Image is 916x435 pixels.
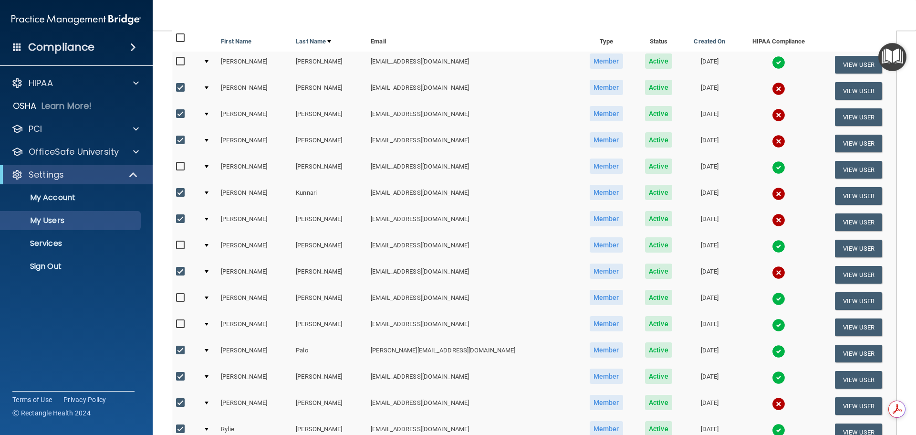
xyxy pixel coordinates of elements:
td: [PERSON_NAME] [217,340,292,367]
span: Active [645,53,672,69]
td: [DATE] [683,104,737,130]
td: [EMAIL_ADDRESS][DOMAIN_NAME] [367,52,578,78]
td: [PERSON_NAME] [292,235,367,262]
a: Created On [694,36,725,47]
td: [PERSON_NAME] [217,52,292,78]
td: [DATE] [683,314,737,340]
td: [PERSON_NAME] [217,130,292,157]
span: Member [590,369,623,384]
td: [EMAIL_ADDRESS][DOMAIN_NAME] [367,393,578,419]
span: Active [645,342,672,358]
img: tick.e7d51cea.svg [772,318,785,332]
td: [EMAIL_ADDRESS][DOMAIN_NAME] [367,209,578,235]
span: Active [645,316,672,331]
img: tick.e7d51cea.svg [772,240,785,253]
td: [DATE] [683,288,737,314]
span: Active [645,369,672,384]
img: cross.ca9f0e7f.svg [772,187,785,201]
td: [PERSON_NAME] [292,78,367,104]
span: Active [645,185,672,200]
a: OfficeSafe University [11,146,139,158]
button: View User [835,135,882,152]
button: View User [835,82,882,100]
span: Member [590,185,623,200]
td: [PERSON_NAME] [217,235,292,262]
td: [DATE] [683,262,737,288]
td: [EMAIL_ADDRESS][DOMAIN_NAME] [367,183,578,209]
p: My Users [6,216,136,225]
button: Open Resource Center [878,43,906,71]
td: [PERSON_NAME] [292,367,367,393]
td: [PERSON_NAME][EMAIL_ADDRESS][DOMAIN_NAME] [367,340,578,367]
button: View User [835,397,882,415]
p: Settings [29,169,64,180]
span: Member [590,132,623,148]
button: View User [835,240,882,257]
span: Member [590,395,623,410]
span: Member [590,342,623,358]
img: cross.ca9f0e7f.svg [772,108,785,122]
td: [EMAIL_ADDRESS][DOMAIN_NAME] [367,78,578,104]
button: View User [835,161,882,179]
td: [PERSON_NAME] [217,314,292,340]
td: Palo [292,340,367,367]
th: HIPAA Compliance [737,29,820,52]
span: Active [645,395,672,410]
p: Learn More! [42,100,92,112]
img: cross.ca9f0e7f.svg [772,135,785,148]
td: [PERSON_NAME] [217,393,292,419]
td: [DATE] [683,157,737,183]
span: Member [590,290,623,305]
td: [PERSON_NAME] [217,183,292,209]
span: Active [645,80,672,95]
td: [PERSON_NAME] [292,288,367,314]
button: View User [835,318,882,336]
a: PCI [11,123,139,135]
button: View User [835,187,882,205]
td: [DATE] [683,183,737,209]
span: Member [590,211,623,226]
img: tick.e7d51cea.svg [772,292,785,306]
button: View User [835,213,882,231]
span: Active [645,237,672,253]
span: Active [645,264,672,279]
p: PCI [29,123,42,135]
td: [EMAIL_ADDRESS][DOMAIN_NAME] [367,130,578,157]
td: [PERSON_NAME] [292,157,367,183]
span: Member [590,106,623,121]
span: Ⓒ Rectangle Health 2024 [12,408,91,418]
td: [EMAIL_ADDRESS][DOMAIN_NAME] [367,262,578,288]
td: [PERSON_NAME] [217,157,292,183]
a: HIPAA [11,77,139,89]
span: Active [645,159,672,174]
td: [EMAIL_ADDRESS][DOMAIN_NAME] [367,104,578,130]
td: [PERSON_NAME] [217,262,292,288]
td: [DATE] [683,235,737,262]
img: tick.e7d51cea.svg [772,371,785,384]
span: Member [590,264,623,279]
td: [PERSON_NAME] [292,393,367,419]
span: Active [645,290,672,305]
th: Type [578,29,635,52]
h4: Compliance [28,41,94,54]
img: tick.e7d51cea.svg [772,56,785,69]
td: [DATE] [683,367,737,393]
a: Terms of Use [12,395,52,404]
td: [PERSON_NAME] [217,209,292,235]
td: [PERSON_NAME] [292,209,367,235]
p: Services [6,239,136,248]
span: Member [590,316,623,331]
span: Member [590,237,623,253]
th: Email [367,29,578,52]
p: Sign Out [6,262,136,271]
a: Privacy Policy [63,395,106,404]
td: [PERSON_NAME] [292,262,367,288]
th: Status [635,29,683,52]
span: Member [590,80,623,95]
img: tick.e7d51cea.svg [772,161,785,174]
td: [PERSON_NAME] [217,104,292,130]
td: [PERSON_NAME] [217,78,292,104]
button: View User [835,108,882,126]
td: Kunnari [292,183,367,209]
td: [DATE] [683,130,737,157]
